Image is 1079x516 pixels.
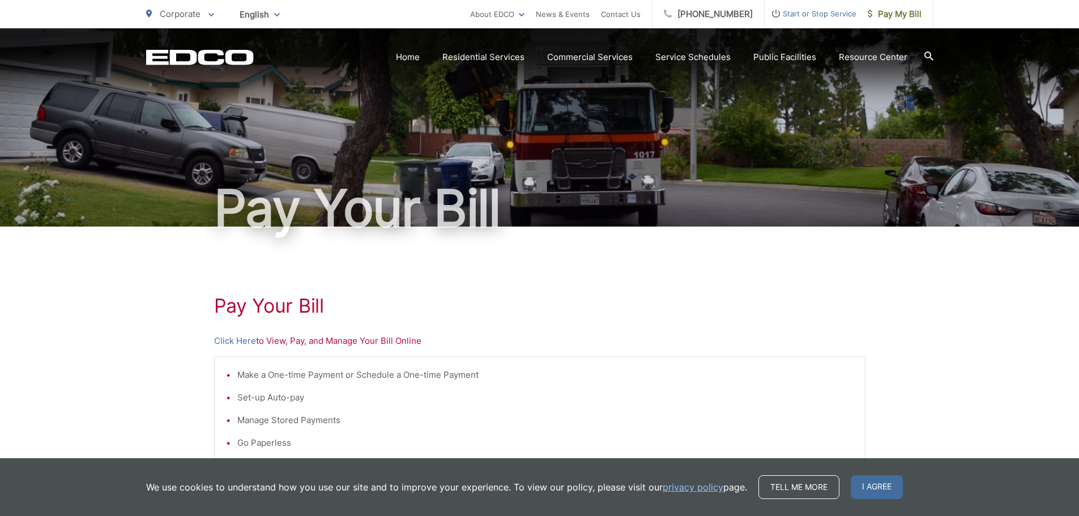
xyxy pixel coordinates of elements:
[442,50,524,64] a: Residential Services
[146,480,747,494] p: We use cookies to understand how you use our site and to improve your experience. To view our pol...
[396,50,420,64] a: Home
[851,475,903,499] span: I agree
[214,334,865,348] p: to View, Pay, and Manage Your Bill Online
[146,49,254,65] a: EDCD logo. Return to the homepage.
[547,50,633,64] a: Commercial Services
[470,7,524,21] a: About EDCO
[655,50,731,64] a: Service Schedules
[868,7,922,21] span: Pay My Bill
[839,50,907,64] a: Resource Center
[237,436,854,450] li: Go Paperless
[214,334,256,348] a: Click Here
[160,8,201,19] span: Corporate
[663,480,723,494] a: privacy policy
[601,7,641,21] a: Contact Us
[758,475,839,499] a: Tell me more
[237,413,854,427] li: Manage Stored Payments
[536,7,590,21] a: News & Events
[237,391,854,404] li: Set-up Auto-pay
[146,180,933,237] h1: Pay Your Bill
[214,295,865,317] h1: Pay Your Bill
[753,50,816,64] a: Public Facilities
[231,5,288,24] span: English
[237,368,854,382] li: Make a One-time Payment or Schedule a One-time Payment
